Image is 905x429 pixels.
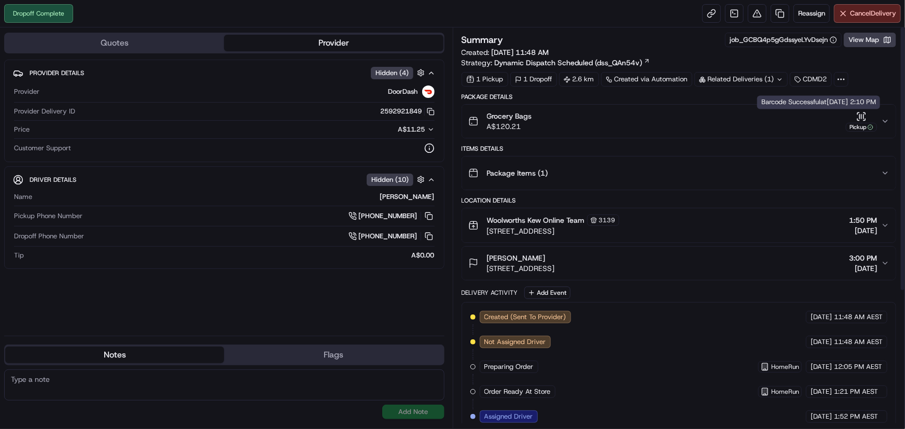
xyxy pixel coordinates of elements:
span: A$11.25 [398,125,425,134]
div: A$0.00 [28,251,435,260]
span: Reassign [798,9,825,18]
span: Created: [462,47,549,58]
button: 2592921849 [381,107,435,116]
span: Pickup Phone Number [14,211,82,221]
span: Cancel Delivery [850,9,896,18]
span: Assigned Driver [484,412,533,421]
div: 1 Dropoff [510,72,557,87]
span: 3:00 PM [849,253,877,263]
a: 💻API Documentation [83,146,171,165]
img: Nash [10,10,31,31]
span: Hidden ( 4 ) [375,68,409,78]
button: Pickup [846,111,877,132]
a: 📗Knowledge Base [6,146,83,165]
span: 12:05 PM AEST [834,362,882,371]
button: CancelDelivery [834,4,901,23]
div: Package Details [462,93,897,101]
span: HomeRun [771,363,799,371]
span: Grocery Bags [487,111,532,121]
span: Price [14,125,30,134]
div: We're available if you need us! [35,109,131,118]
button: A$11.25 [343,125,435,134]
img: 1736555255976-a54dd68f-1ca7-489b-9aae-adbdc363a1c4 [10,99,29,118]
span: Name [14,192,32,202]
button: Hidden (10) [367,173,427,186]
span: Package Items ( 1 ) [487,168,548,178]
button: Package Items (1) [462,156,896,190]
button: Reassign [793,4,830,23]
button: job_GCBQ4p5gGdssyeLYvDsejn [730,35,837,45]
span: Knowledge Base [21,150,79,161]
span: 11:48 AM AEST [834,312,883,322]
span: [STREET_ADDRESS] [487,263,555,274]
div: Strategy: [462,58,650,68]
a: Created via Automation [601,72,692,87]
span: HomeRun [771,388,799,396]
span: Created (Sent To Provider) [484,312,566,322]
span: Dynamic Dispatch Scheduled (dss_QAn54v) [495,58,643,68]
span: Order Ready At Store [484,387,551,396]
div: Location Details [462,196,897,205]
div: [PERSON_NAME] [36,192,435,202]
button: Flags [224,347,443,363]
span: Hidden ( 10 ) [371,175,409,184]
span: [DATE] [811,412,832,421]
div: 📗 [10,151,19,160]
span: Provider Delivery ID [14,107,75,116]
span: [DATE] 11:48 AM [492,48,549,57]
div: Pickup [846,123,877,132]
a: Powered byPylon [73,175,126,183]
button: Driver DetailsHidden (10) [13,171,436,188]
button: Grocery BagsA$120.21Pickup [462,105,896,138]
div: 2.6 km [559,72,599,87]
span: 1:50 PM [849,215,877,225]
div: Items Details [462,145,897,153]
span: [STREET_ADDRESS] [487,226,619,236]
img: doordash_logo_v2.png [422,85,435,98]
button: Quotes [5,35,224,51]
span: [PERSON_NAME] [487,253,546,263]
span: Pylon [103,176,126,183]
span: [DATE] [849,263,877,274]
span: A$120.21 [487,121,532,132]
p: Welcome 👋 [10,41,189,58]
button: Woolworths Kew Online Team3139[STREET_ADDRESS]1:50 PM[DATE] [462,208,896,242]
button: Start new chat [176,102,189,115]
button: Hidden (4) [371,66,427,79]
div: Barcode Successful [757,96,880,109]
span: Tip [14,251,24,260]
span: Provider [14,87,39,96]
div: Delivery Activity [462,289,518,297]
span: 1:21 PM AEST [834,387,878,396]
a: Dynamic Dispatch Scheduled (dss_QAn54v) [495,58,650,68]
span: 1:52 PM AEST [834,412,878,421]
input: Clear [27,67,171,78]
span: Not Assigned Driver [484,337,546,347]
div: CDMD2 [790,72,832,87]
a: [PHONE_NUMBER] [349,231,435,242]
button: Notes [5,347,224,363]
div: Related Deliveries (1) [694,72,788,87]
span: Driver Details [30,176,76,184]
span: DoorDash [388,87,418,96]
div: 1 Pickup [462,72,508,87]
span: 11:48 AM AEST [834,337,883,347]
span: Preparing Order [484,362,534,371]
button: Add Event [524,287,570,299]
span: [DATE] [811,312,832,322]
a: [PHONE_NUMBER] [349,210,435,222]
span: [DATE] [811,337,832,347]
span: API Documentation [98,150,166,161]
span: Customer Support [14,144,71,153]
span: Woolworths Kew Online Team [487,215,585,225]
span: [PHONE_NUMBER] [359,211,417,221]
span: 3139 [599,216,616,224]
div: 💻 [88,151,96,160]
span: Provider Details [30,69,84,77]
span: [DATE] [811,387,832,396]
button: [PERSON_NAME][STREET_ADDRESS]3:00 PM[DATE] [462,247,896,280]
